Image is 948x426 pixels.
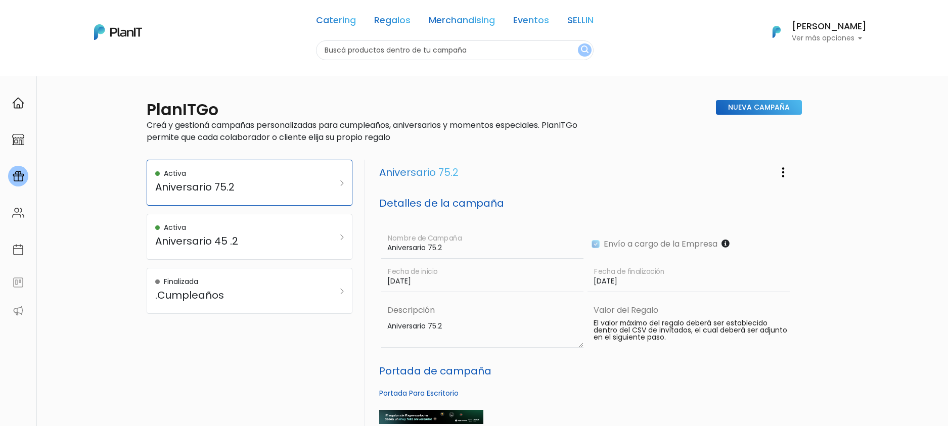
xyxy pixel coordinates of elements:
a: Eventos [513,16,549,28]
a: Nueva Campaña [716,100,802,115]
img: feedback-78b5a0c8f98aac82b08bfc38622c3050aee476f2c9584af64705fc4e61158814.svg [12,276,24,289]
img: PlanIt Logo [94,24,142,40]
a: Activa Aniversario 45 .2 [147,214,352,260]
input: Fecha de finalización [588,263,790,292]
img: home-e721727adea9d79c4d83392d1f703f7f8bce08238fde08b1acbfd93340b81755.svg [12,97,24,109]
a: SELLIN [567,16,594,28]
input: Nombre de Campaña [381,229,583,259]
h5: Portada de campaña [379,365,796,377]
img: arrow_right-9280cc79ecefa84298781467ce90b80af3baf8c02d32ced3b0099fbab38e4a3c.svg [340,180,344,186]
a: Finalizada .Cumpleaños [147,268,352,314]
h3: Aniversario 75.2 [379,166,459,178]
p: Ver más opciones [792,35,867,42]
a: Merchandising [429,16,495,28]
img: search_button-432b6d5273f82d61273b3651a40e1bd1b912527efae98b1b7a1b2c0702e16a8d.svg [581,45,589,55]
img: campaigns-02234683943229c281be62815700db0a1741e53638e28bf9629b52c665b00959.svg [12,170,24,182]
h2: PlanITGo [147,100,218,119]
h5: Aniversario 45 .2 [155,235,315,247]
img: Aniversario_banner.png [379,410,483,424]
button: PlanIt Logo [PERSON_NAME] Ver más opciones [759,19,867,45]
p: Activa [164,168,186,179]
label: Descripción [383,304,583,316]
img: three-dots-vertical-1c7d3df731e7ea6fb33cf85414993855b8c0a129241e2961993354d720c67b51.svg [777,166,789,178]
label: Valor del Regalo [594,304,658,316]
textarea: Aniversario 75.2 [381,316,583,348]
img: arrow_right-9280cc79ecefa84298781467ce90b80af3baf8c02d32ced3b0099fbab38e4a3c.svg [340,234,344,240]
img: marketplace-4ceaa7011d94191e9ded77b95e3339b90024bf715f7c57f8cf31f2d8c509eaba.svg [12,133,24,146]
p: Creá y gestioná campañas personalizadas para cumpleaños, aniversarios y momentos especiales. Plan... [147,119,583,144]
input: Buscá productos dentro de tu campaña [316,40,594,60]
h6: [PERSON_NAME] [792,22,867,31]
img: calendar-87d922413cdce8b2cf7b7f5f62616a5cf9e4887200fb71536465627b3292af00.svg [12,244,24,256]
a: Catering [316,16,356,28]
a: Regalos [374,16,411,28]
h5: Aniversario 75.2 [155,181,315,193]
img: arrow_right-9280cc79ecefa84298781467ce90b80af3baf8c02d32ced3b0099fbab38e4a3c.svg [340,289,344,294]
img: partners-52edf745621dab592f3b2c58e3bca9d71375a7ef29c3b500c9f145b62cc070d4.svg [12,305,24,317]
p: Finalizada [164,276,198,287]
p: El valor máximo del regalo deberá ser establecido dentro del CSV de invitados, el cual deberá ser... [594,320,790,341]
img: people-662611757002400ad9ed0e3c099ab2801c6687ba6c219adb57efc949bc21e19d.svg [12,207,24,219]
h5: Detalles de la campaña [379,197,796,209]
p: Activa [164,222,186,233]
img: PlanIt Logo [765,21,788,43]
input: Fecha de inicio [381,263,583,292]
label: Envío a cargo de la Empresa [600,238,717,250]
h6: Portada Para Escritorio [379,389,796,398]
a: Activa Aniversario 75.2 [147,160,352,206]
h5: .Cumpleaños [155,289,315,301]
